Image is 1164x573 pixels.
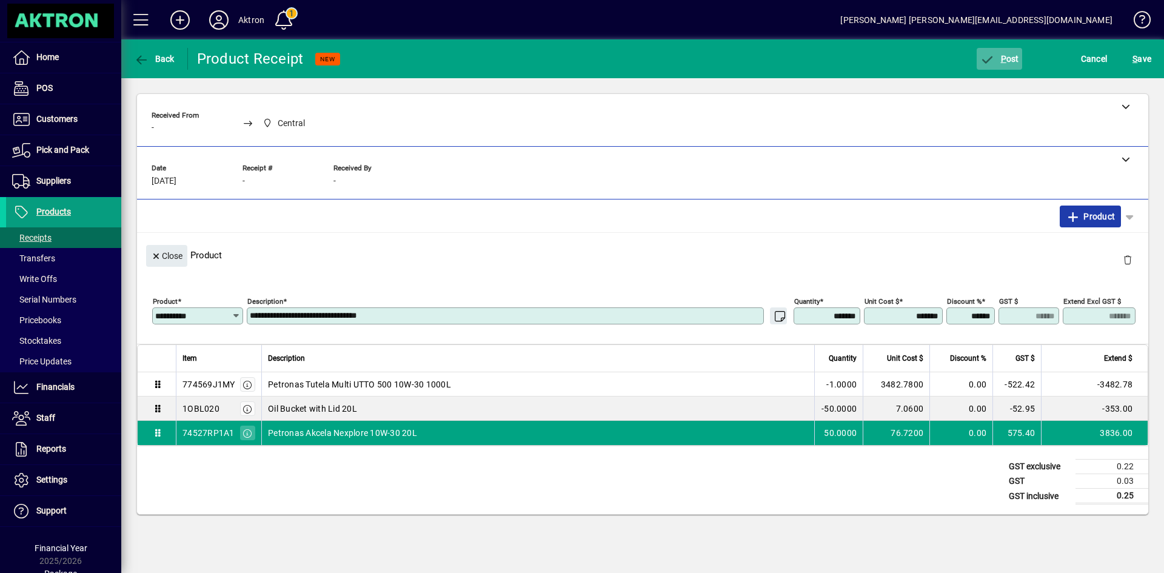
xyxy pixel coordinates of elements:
[161,9,199,31] button: Add
[261,421,814,445] td: Petronas Akcela Nexplore 10W-30 20L
[1078,48,1111,70] button: Cancel
[12,336,61,346] span: Stocktakes
[12,315,61,325] span: Pricebooks
[137,233,1148,277] div: Product
[268,352,305,365] span: Description
[6,310,121,330] a: Pricebooks
[121,48,188,70] app-page-header-button: Back
[1132,49,1151,69] span: ave
[1041,372,1148,397] td: -3482.78
[977,48,1022,70] button: Post
[36,382,75,392] span: Financials
[6,104,121,135] a: Customers
[36,145,89,155] span: Pick and Pack
[152,123,154,133] span: -
[182,427,235,439] div: 74527RP1A1
[6,73,121,104] a: POS
[6,227,121,248] a: Receipts
[6,351,121,372] a: Price Updates
[6,403,121,434] a: Staff
[261,397,814,421] td: Oil Bucket with Lid 20L
[278,117,305,130] span: Central
[146,245,187,267] button: Close
[1132,54,1137,64] span: S
[992,372,1041,397] td: -522.42
[151,246,182,266] span: Close
[881,378,923,390] span: 3482.7800
[182,378,235,390] div: 774569J1MY
[992,397,1041,421] td: -52.95
[333,176,336,186] span: -
[929,397,992,421] td: 0.00
[814,372,863,397] td: -1.0000
[143,250,190,261] app-page-header-button: Close
[36,207,71,216] span: Products
[1081,49,1108,69] span: Cancel
[6,42,121,73] a: Home
[1015,352,1035,365] span: GST $
[36,176,71,186] span: Suppliers
[999,297,1018,306] mat-label: GST $
[36,506,67,515] span: Support
[1041,421,1148,445] td: 3836.00
[6,372,121,403] a: Financials
[36,444,66,454] span: Reports
[814,421,863,445] td: 50.0000
[197,49,304,69] div: Product Receipt
[6,289,121,310] a: Serial Numbers
[950,352,986,365] span: Discount %
[199,9,238,31] button: Profile
[36,114,78,124] span: Customers
[238,10,264,30] div: Aktron
[153,297,178,306] mat-label: Product
[1075,489,1148,504] td: 0.25
[865,297,899,306] mat-label: Unit Cost $
[1075,474,1148,489] td: 0.03
[980,54,1019,64] span: ost
[152,176,176,186] span: [DATE]
[12,295,76,304] span: Serial Numbers
[6,269,121,289] a: Write Offs
[36,52,59,62] span: Home
[1113,254,1142,265] app-page-header-button: Delete
[840,10,1112,30] div: [PERSON_NAME] [PERSON_NAME][EMAIL_ADDRESS][DOMAIN_NAME]
[896,403,924,415] span: 7.0600
[6,496,121,526] a: Support
[36,475,67,484] span: Settings
[12,357,72,366] span: Price Updates
[929,421,992,445] td: 0.00
[891,427,923,439] span: 76.7200
[6,330,121,351] a: Stocktakes
[134,54,175,64] span: Back
[829,352,857,365] span: Quantity
[182,352,197,365] span: Item
[1003,460,1075,474] td: GST exclusive
[242,176,245,186] span: -
[1066,207,1115,226] span: Product
[794,297,820,306] mat-label: Quantity
[259,116,310,131] span: Central
[6,248,121,269] a: Transfers
[814,397,863,421] td: -50.0000
[261,372,814,397] td: Petronas Tutela Multi UTTO 500 10W-30 1000L
[6,434,121,464] a: Reports
[947,297,982,306] mat-label: Discount %
[6,166,121,196] a: Suppliers
[12,233,52,243] span: Receipts
[1075,460,1148,474] td: 0.22
[1003,489,1075,504] td: GST inclusive
[131,48,178,70] button: Back
[12,274,57,284] span: Write Offs
[1001,54,1006,64] span: P
[1129,48,1154,70] button: Save
[182,403,219,415] div: 1OBL020
[929,372,992,397] td: 0.00
[36,83,53,93] span: POS
[1125,2,1149,42] a: Knowledge Base
[247,297,283,306] mat-label: Description
[320,55,335,63] span: NEW
[35,543,87,553] span: Financial Year
[6,135,121,166] a: Pick and Pack
[12,253,55,263] span: Transfers
[1060,206,1121,227] button: Product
